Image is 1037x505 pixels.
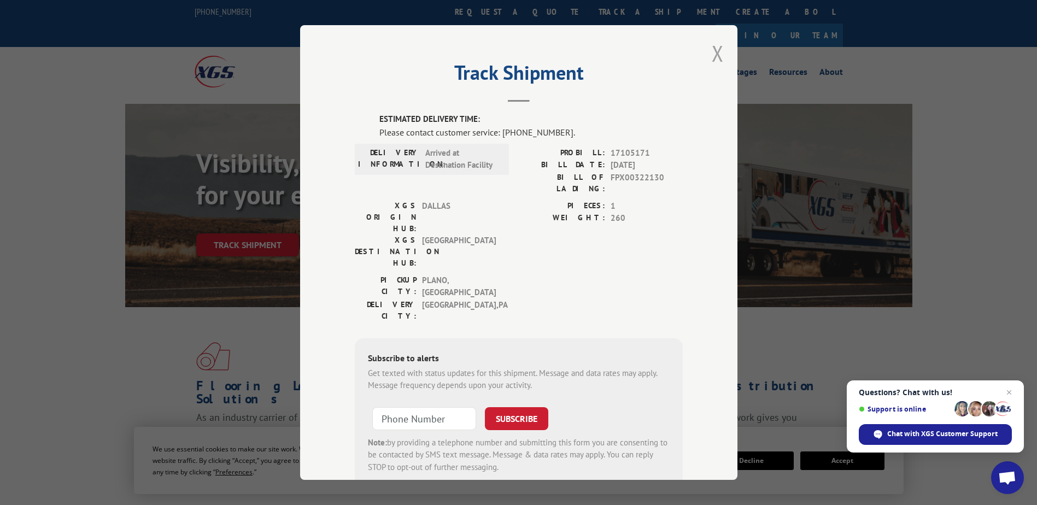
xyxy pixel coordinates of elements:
div: Get texted with status updates for this shipment. Message and data rates may apply. Message frequ... [368,367,670,392]
span: 1 [611,200,683,213]
span: 17105171 [611,147,683,160]
label: DELIVERY CITY: [355,299,417,322]
span: Chat with XGS Customer Support [859,424,1012,445]
strong: Note: [368,437,387,448]
label: PROBILL: [519,147,605,160]
label: PIECES: [519,200,605,213]
input: Phone Number [372,407,476,430]
button: Close modal [712,39,724,68]
span: [DATE] [611,159,683,172]
span: PLANO , [GEOGRAPHIC_DATA] [422,274,496,299]
label: WEIGHT: [519,212,605,225]
span: Support is online [859,405,951,413]
span: DALLAS [422,200,496,234]
span: Questions? Chat with us! [859,388,1012,397]
a: Open chat [991,461,1024,494]
div: Subscribe to alerts [368,351,670,367]
div: Please contact customer service: [PHONE_NUMBER]. [379,126,683,139]
label: PICKUP CITY: [355,274,417,299]
label: BILL OF LADING: [519,172,605,195]
div: by providing a telephone number and submitting this form you are consenting to be contacted by SM... [368,437,670,474]
label: BILL DATE: [519,159,605,172]
span: FPX00322130 [611,172,683,195]
label: ESTIMATED DELIVERY TIME: [379,113,683,126]
span: 260 [611,212,683,225]
span: Chat with XGS Customer Support [887,429,998,439]
button: SUBSCRIBE [485,407,548,430]
label: XGS DESTINATION HUB: [355,234,417,269]
h2: Track Shipment [355,65,683,86]
span: Arrived at Destination Facility [425,147,499,172]
span: [GEOGRAPHIC_DATA] [422,234,496,269]
label: XGS ORIGIN HUB: [355,200,417,234]
span: [GEOGRAPHIC_DATA] , PA [422,299,496,322]
label: DELIVERY INFORMATION: [358,147,420,172]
